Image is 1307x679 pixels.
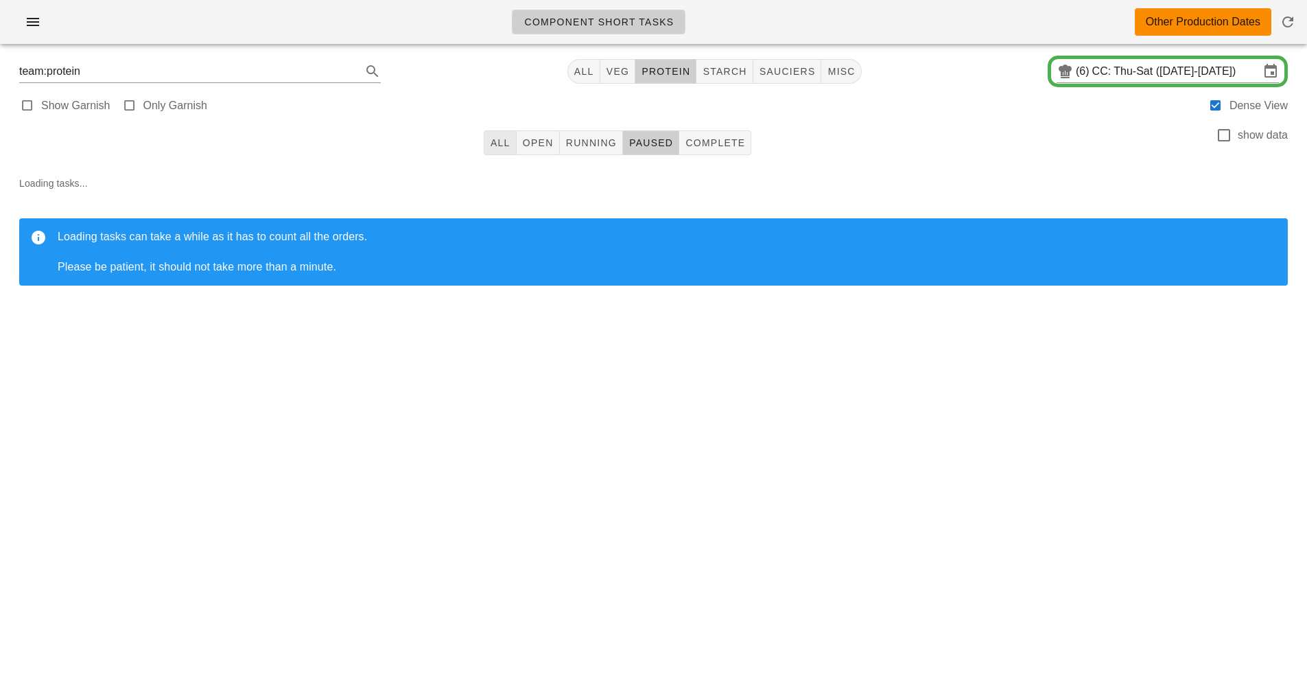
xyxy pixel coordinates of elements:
span: protein [641,66,690,77]
span: Running [565,137,617,148]
span: Complete [685,137,745,148]
button: Open [517,130,560,155]
button: protein [635,59,696,84]
span: All [574,66,594,77]
a: Component Short Tasks [512,10,685,34]
button: misc [821,59,861,84]
button: Complete [679,130,751,155]
label: Only Garnish [143,99,207,113]
div: Loading tasks... [8,165,1299,308]
button: starch [696,59,753,84]
span: misc [827,66,855,77]
div: Loading tasks can take a while as it has to count all the orders. Please be patient, it should no... [58,229,1277,275]
span: All [490,137,510,148]
label: Show Garnish [41,99,110,113]
span: Paused [628,137,673,148]
span: Component Short Tasks [523,16,674,27]
button: sauciers [753,59,822,84]
span: starch [702,66,746,77]
button: All [484,130,517,155]
button: All [567,59,600,84]
label: show data [1238,128,1288,142]
span: Open [522,137,554,148]
label: Dense View [1229,99,1288,113]
button: Running [560,130,623,155]
div: Other Production Dates [1146,14,1260,30]
button: veg [600,59,636,84]
div: (6) [1076,65,1092,78]
button: Paused [623,130,679,155]
span: sauciers [759,66,816,77]
span: veg [606,66,630,77]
